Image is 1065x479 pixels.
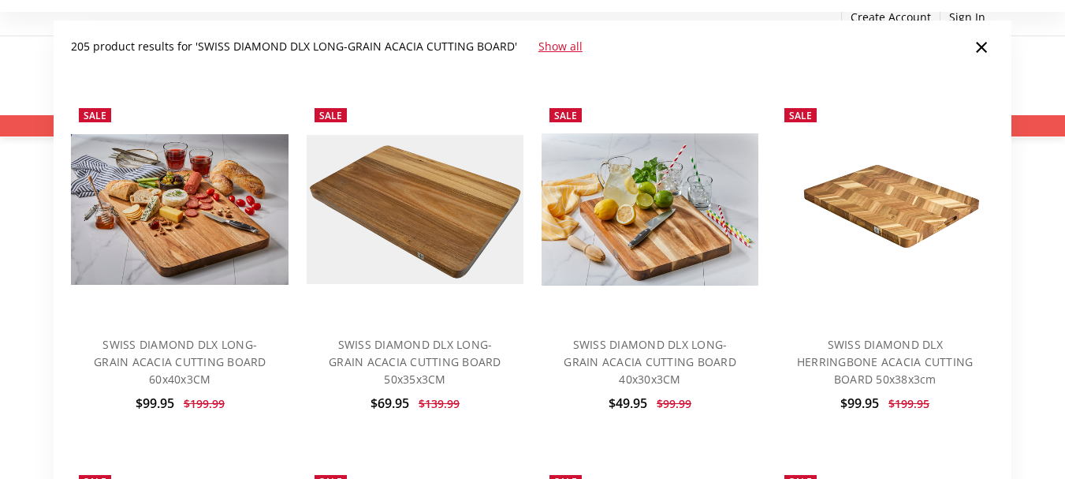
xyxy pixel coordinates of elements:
[184,396,225,411] span: $199.99
[136,395,174,412] span: $99.95
[94,337,266,387] a: SWISS DIAMOND DLX LONG-GRAIN ACACIA CUTTING BOARD 60x40x3CM
[371,395,409,412] span: $69.95
[776,100,994,318] a: SWISS DIAMOND DLX HERRINGBONE ACACIA CUTTING BOARD 50x38x3cm
[307,100,524,318] a: SWISS DIAMOND DLX LONG-GRAIN ACACIA CUTTING BOARD 50x35x3CM
[538,39,583,54] a: Show all
[329,337,501,387] a: SWISS DIAMOND DLX LONG-GRAIN ACACIA CUTTING BOARD 50x35x3CM
[776,137,994,282] img: SWISS DIAMOND DLX HERRINGBONE ACACIA CUTTING BOARD 50x38x3cm
[542,100,759,318] a: SWISS DIAMOND DLX LONG-GRAIN ACACIA CUTTING BOARD 40x30x3CM
[84,109,106,122] span: Sale
[564,337,736,387] a: SWISS DIAMOND DLX LONG-GRAIN ACACIA CUTTING BOARD 40x30x3CM
[657,396,691,411] span: $99.99
[797,337,974,387] a: SWISS DIAMOND DLX HERRINGBONE ACACIA CUTTING BOARD 50x38x3cm
[419,396,460,411] span: $139.99
[71,134,289,285] img: SWISS DIAMOND DLX LONG-GRAIN ACACIA CUTTING BOARD 60x40x3CM
[840,395,879,412] span: $99.95
[319,109,342,122] span: Sale
[888,396,929,411] span: $199.95
[542,133,759,286] img: SWISS DIAMOND DLX LONG-GRAIN ACACIA CUTTING BOARD 40x30x3CM
[609,395,647,412] span: $49.95
[307,135,524,284] img: SWISS DIAMOND DLX LONG-GRAIN ACACIA CUTTING BOARD 50x35x3CM
[974,29,989,63] span: ×
[71,100,289,318] a: SWISS DIAMOND DLX LONG-GRAIN ACACIA CUTTING BOARD 60x40x3CM
[554,109,577,122] span: Sale
[789,109,812,122] span: Sale
[71,39,517,54] span: 205 product results for 'SWISS DIAMOND DLX LONG-GRAIN ACACIA CUTTING BOARD'
[969,34,994,59] a: Close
